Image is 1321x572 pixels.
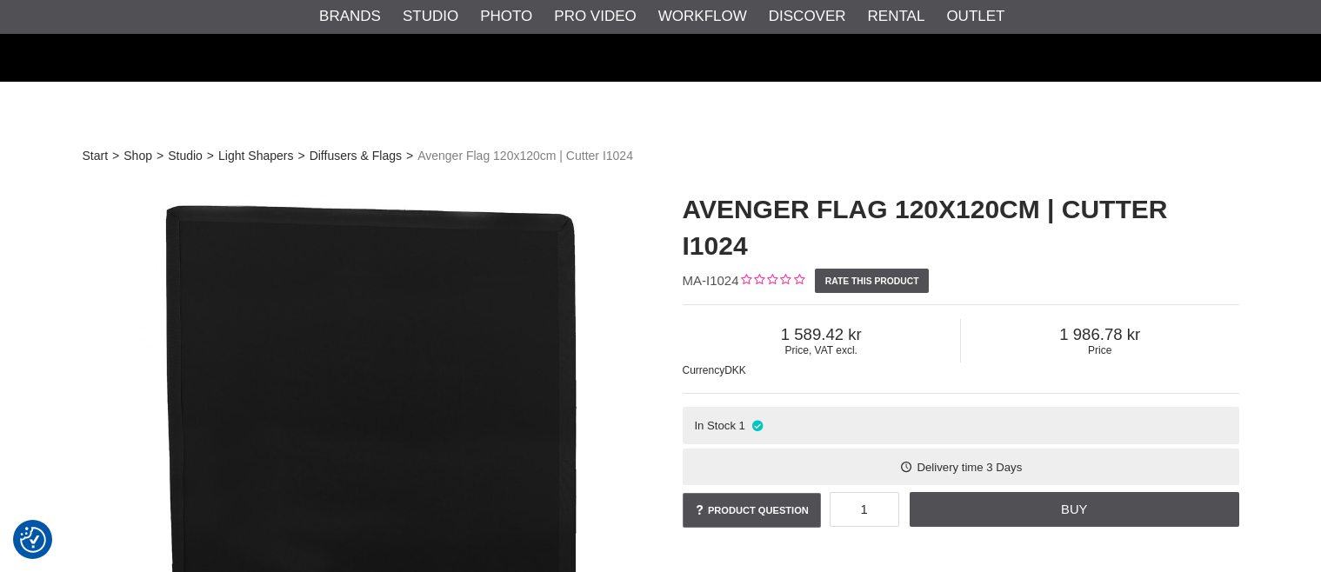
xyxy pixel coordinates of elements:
a: Studio [403,5,458,28]
span: DKK [724,364,746,376]
a: Rental [868,5,925,28]
span: In Stock [694,419,736,432]
a: Studio [168,147,203,165]
a: Photo [480,5,532,28]
span: Price [961,344,1239,356]
i: In stock [750,419,764,432]
span: Delivery time [917,461,983,474]
a: Discover [769,5,846,28]
span: > [207,147,214,165]
span: 1 589.42 [683,325,961,344]
span: > [406,147,413,165]
div: Customer rating: 0 [739,272,804,290]
a: Diffusers & Flags [310,147,402,165]
span: Currency [683,364,725,376]
span: 1 986.78 [961,325,1239,344]
span: Avenger Flag 120x120cm | Cutter I1024 [417,147,633,165]
h1: Avenger Flag 120x120cm | Cutter I1024 [683,191,1239,264]
a: Pro Video [554,5,636,28]
span: 1 [739,419,745,432]
span: > [157,147,163,165]
img: Revisit consent button [20,527,46,553]
a: Rate this product [815,269,929,293]
a: Light Shapers [218,147,293,165]
span: 3 Days [986,461,1022,474]
button: Consent Preferences [20,524,46,555]
a: Brands [319,5,381,28]
a: Outlet [946,5,1004,28]
a: Start [83,147,109,165]
span: > [112,147,119,165]
span: MA-I1024 [683,273,739,288]
a: Product question [683,493,821,528]
a: Shop [123,147,152,165]
span: Price, VAT excl. [683,344,961,356]
a: Buy [910,492,1238,527]
span: > [297,147,304,165]
a: Workflow [658,5,747,28]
